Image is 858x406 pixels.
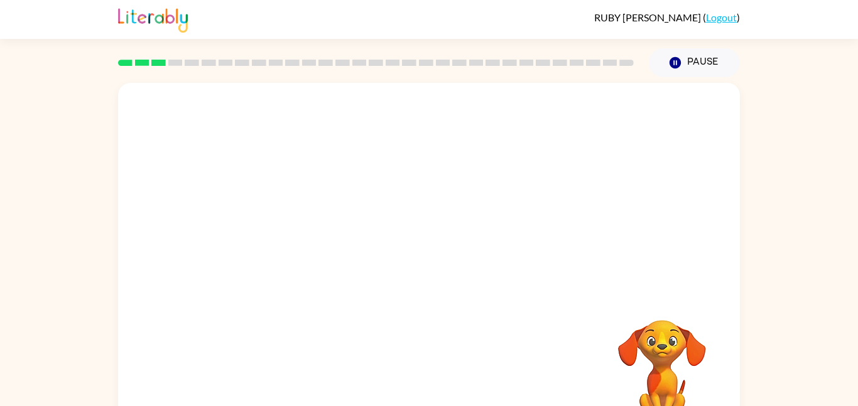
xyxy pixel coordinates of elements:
[594,11,703,23] span: RUBY [PERSON_NAME]
[649,48,740,77] button: Pause
[706,11,737,23] a: Logout
[594,11,740,23] div: ( )
[118,5,188,33] img: Literably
